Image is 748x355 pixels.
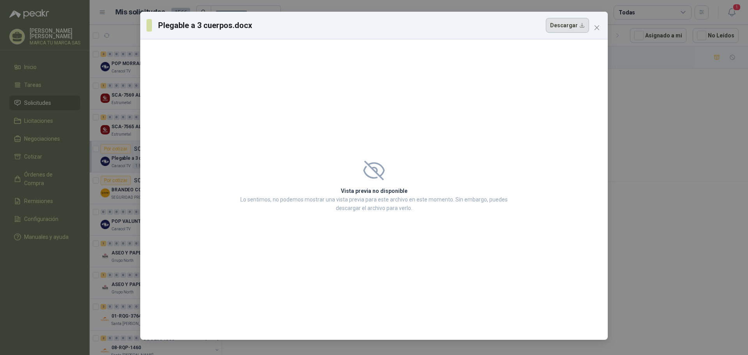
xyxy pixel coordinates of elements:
[594,25,600,31] span: close
[591,21,603,34] button: Close
[238,195,510,212] p: Lo sentimos, no podemos mostrar una vista previa para este archivo en este momento. Sin embargo, ...
[546,18,589,33] button: Descargar
[238,187,510,195] h2: Vista previa no disponible
[158,19,253,31] h3: Plegable a 3 cuerpos.docx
